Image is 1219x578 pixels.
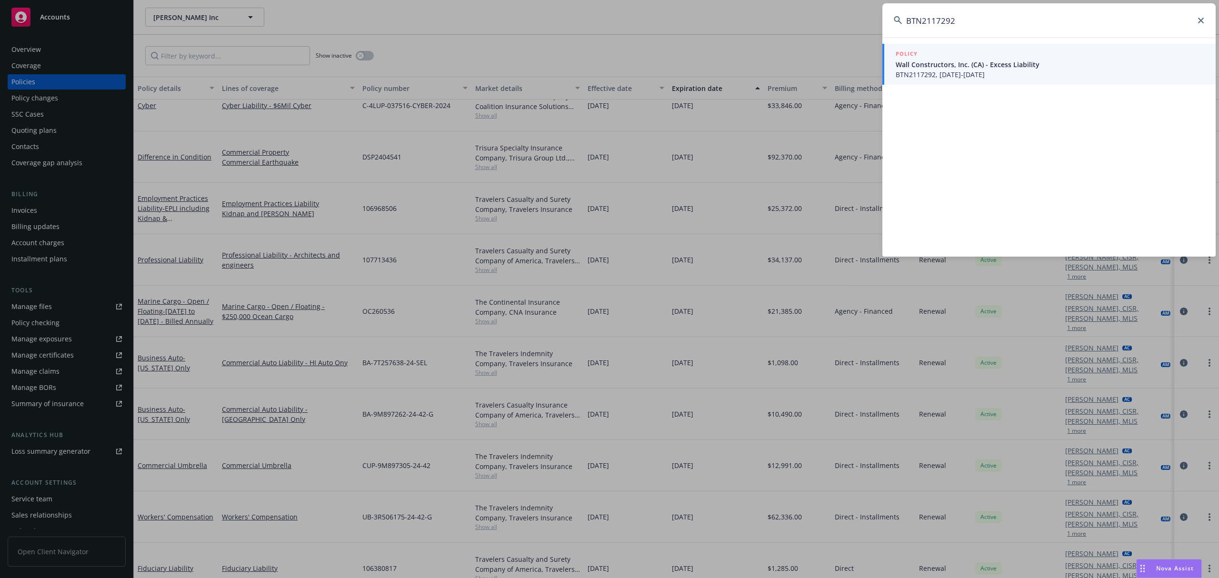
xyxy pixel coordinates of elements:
[882,3,1216,38] input: Search...
[896,60,1204,70] span: Wall Constructors, Inc. (CA) - Excess Liability
[896,70,1204,80] span: BTN2117292, [DATE]-[DATE]
[882,44,1216,85] a: POLICYWall Constructors, Inc. (CA) - Excess LiabilityBTN2117292, [DATE]-[DATE]
[1156,564,1194,572] span: Nova Assist
[1137,559,1149,578] div: Drag to move
[896,49,918,59] h5: POLICY
[1136,559,1202,578] button: Nova Assist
